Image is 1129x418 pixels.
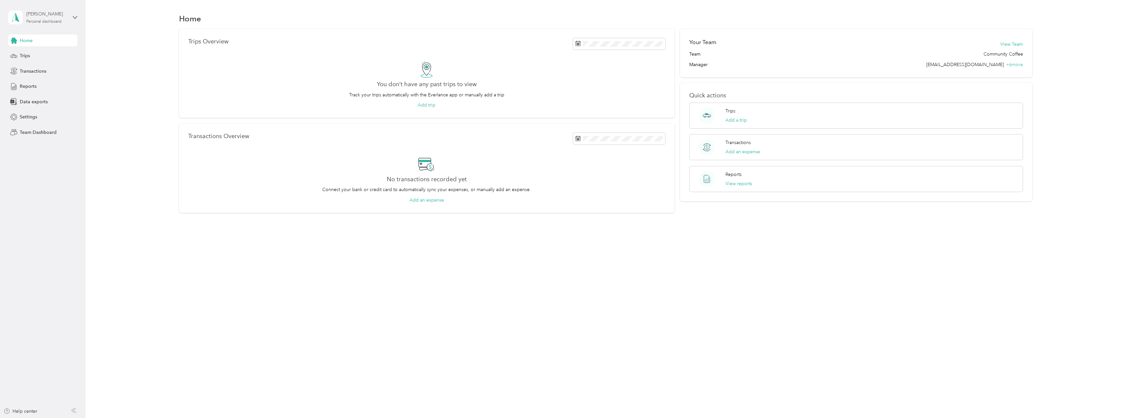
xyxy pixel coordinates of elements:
h2: No transactions recorded yet [387,176,467,183]
span: Reports [20,83,37,90]
button: Add an expense [409,197,444,204]
button: View Team [1000,41,1023,48]
span: Home [20,37,33,44]
button: Add an expense [725,148,760,155]
button: Add a trip [725,117,747,124]
span: Transactions [20,68,46,75]
p: Transactions Overview [188,133,249,140]
span: Data exports [20,98,48,105]
h1: Home [179,15,201,22]
span: [EMAIL_ADDRESS][DOMAIN_NAME] [926,62,1004,67]
div: [PERSON_NAME] [26,11,67,17]
div: Personal dashboard [26,20,62,24]
p: Trips [725,108,735,114]
p: Reports [725,171,742,178]
h2: Your Team [689,38,716,46]
p: Transactions [725,139,751,146]
button: Help center [4,408,37,415]
button: Add trip [418,102,435,109]
iframe: Everlance-gr Chat Button Frame [1092,381,1129,418]
span: Community Coffee [984,51,1023,58]
span: Manager [689,61,708,68]
span: Settings [20,113,37,120]
span: + 6 more [1006,62,1023,67]
span: Team Dashboard [20,129,57,136]
h2: You don’t have any past trips to view [377,81,477,88]
p: Connect your bank or credit card to automatically sync your expenses, or manually add an expense. [322,186,531,193]
span: Team [689,51,700,58]
p: Track your trips automatically with the Everlance app or manually add a trip [349,91,504,98]
span: Trips [20,52,30,59]
p: Quick actions [689,92,1023,99]
button: View reports [725,180,752,187]
p: Trips Overview [188,38,228,45]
